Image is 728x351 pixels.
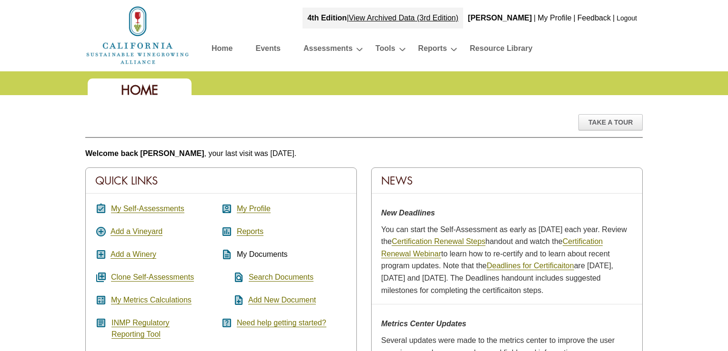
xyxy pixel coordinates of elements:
[95,272,107,283] i: queue
[221,226,233,237] i: assessment
[303,8,463,29] div: |
[221,203,233,214] i: account_box
[111,227,162,236] a: Add a Vineyard
[85,30,190,39] a: Home
[617,14,637,22] a: Logout
[237,319,326,327] a: Need help getting started?
[85,149,204,157] b: Welcome back [PERSON_NAME]
[237,227,263,236] a: Reports
[573,8,576,29] div: |
[381,237,603,258] a: Certification Renewal Webinar
[533,8,536,29] div: |
[95,203,107,214] i: assignment_turned_in
[111,273,194,282] a: Clone Self-Assessments
[237,205,271,213] a: My Profile
[392,237,485,246] a: Certification Renewal Steps
[95,249,107,260] i: add_box
[418,42,447,58] a: Reports
[248,296,316,304] a: Add New Document
[372,168,642,194] div: News
[612,8,616,29] div: |
[381,224,633,297] p: You can start the Self-Assessment as early as [DATE] each year. Review the handout and watch the ...
[349,14,458,22] a: View Archived Data (3rd Edition)
[95,317,107,329] i: article
[111,296,192,304] a: My Metrics Calculations
[255,42,280,58] a: Events
[249,273,313,282] a: Search Documents
[577,14,611,22] a: Feedback
[303,42,353,58] a: Assessments
[221,249,233,260] i: description
[375,42,395,58] a: Tools
[381,320,466,328] strong: Metrics Center Updates
[237,250,288,258] span: My Documents
[470,42,533,58] a: Resource Library
[578,114,643,130] div: Take A Tour
[85,5,190,66] img: logo_cswa2x.png
[121,82,158,98] span: Home
[221,272,244,283] i: find_in_page
[95,294,107,306] i: calculate
[111,205,184,213] a: My Self-Assessments
[468,14,532,22] b: [PERSON_NAME]
[486,262,574,270] a: Deadlines for Certificaiton
[221,294,244,306] i: note_add
[95,226,107,237] i: add_circle
[111,250,156,259] a: Add a Winery
[537,14,571,22] a: My Profile
[381,209,435,217] strong: New Deadlines
[86,168,356,194] div: Quick Links
[212,42,233,58] a: Home
[85,147,643,160] p: , your last visit was [DATE].
[221,317,233,329] i: help_center
[111,319,170,339] a: INMP RegulatoryReporting Tool
[307,14,347,22] strong: 4th Edition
